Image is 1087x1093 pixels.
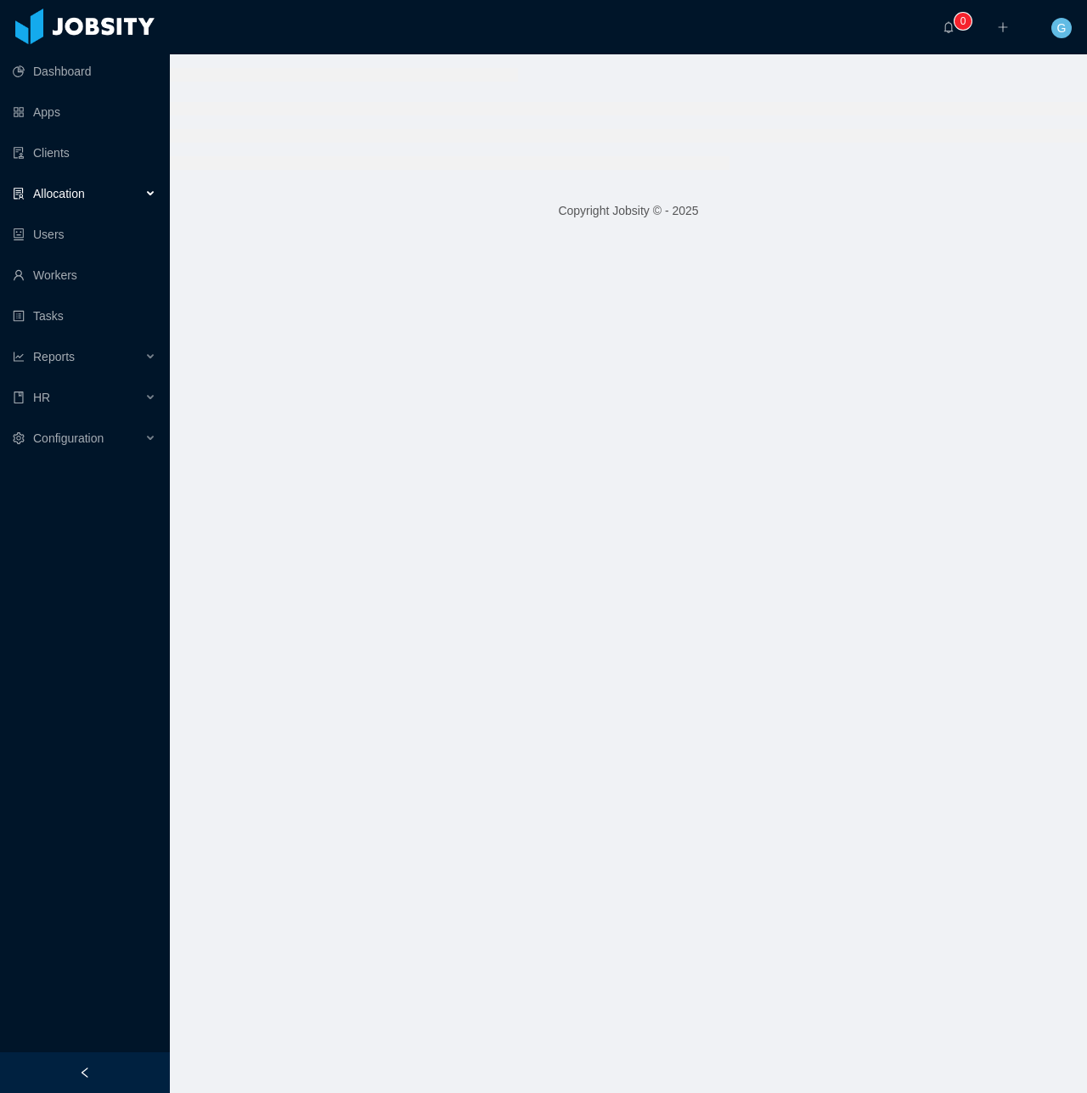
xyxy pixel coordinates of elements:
[33,350,75,363] span: Reports
[1057,18,1067,38] span: G
[13,299,156,333] a: icon: profileTasks
[13,188,25,200] i: icon: solution
[997,21,1009,33] i: icon: plus
[170,182,1087,240] footer: Copyright Jobsity © - 2025
[13,392,25,403] i: icon: book
[13,54,156,88] a: icon: pie-chartDashboard
[13,351,25,363] i: icon: line-chart
[33,431,104,445] span: Configuration
[13,95,156,129] a: icon: appstoreApps
[13,432,25,444] i: icon: setting
[13,217,156,251] a: icon: robotUsers
[13,136,156,170] a: icon: auditClients
[33,187,85,200] span: Allocation
[943,21,955,33] i: icon: bell
[955,13,972,30] sup: 0
[13,258,156,292] a: icon: userWorkers
[33,391,50,404] span: HR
